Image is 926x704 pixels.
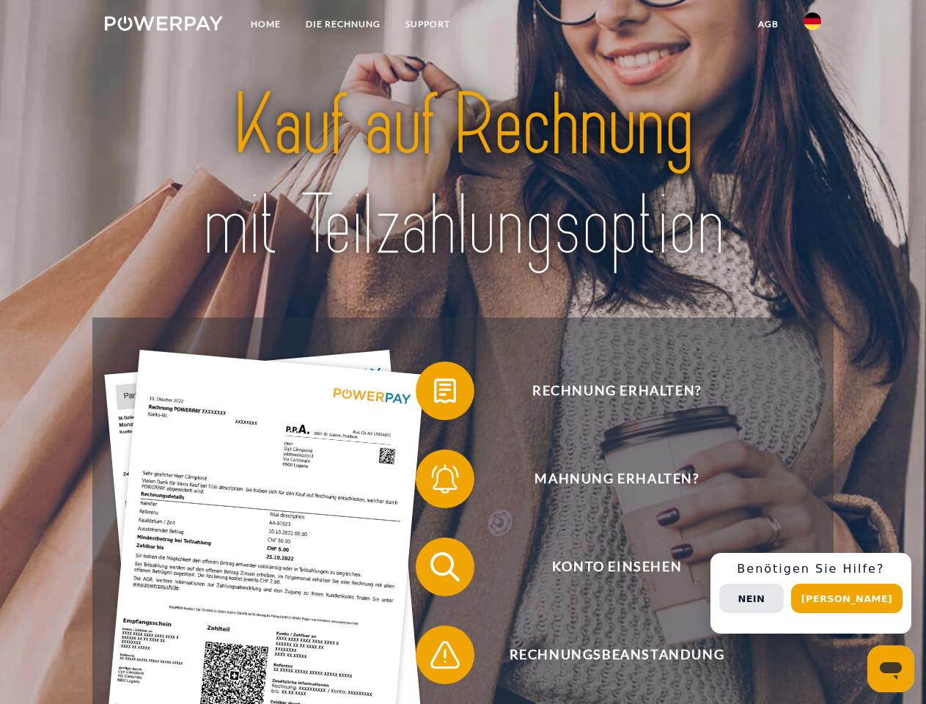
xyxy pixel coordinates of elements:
h3: Benötigen Sie Hilfe? [719,562,903,576]
div: Schnellhilfe [710,553,911,634]
img: qb_warning.svg [427,637,463,673]
button: Konto einsehen [416,538,797,596]
button: Nein [719,584,784,613]
img: title-powerpay_de.svg [140,70,786,281]
iframe: Schaltfläche zum Öffnen des Messaging-Fensters [867,645,914,692]
span: Konto einsehen [437,538,796,596]
a: Home [238,11,293,37]
button: Rechnung erhalten? [416,362,797,420]
img: qb_bill.svg [427,373,463,409]
a: DIE RECHNUNG [293,11,393,37]
button: [PERSON_NAME] [791,584,903,613]
img: qb_search.svg [427,549,463,585]
button: Mahnung erhalten? [416,450,797,508]
button: Rechnungsbeanstandung [416,626,797,684]
img: de [804,12,821,30]
span: Rechnung erhalten? [437,362,796,420]
span: Mahnung erhalten? [437,450,796,508]
a: SUPPORT [393,11,463,37]
a: agb [746,11,791,37]
span: Rechnungsbeanstandung [437,626,796,684]
img: qb_bell.svg [427,461,463,497]
img: logo-powerpay-white.svg [105,16,223,31]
